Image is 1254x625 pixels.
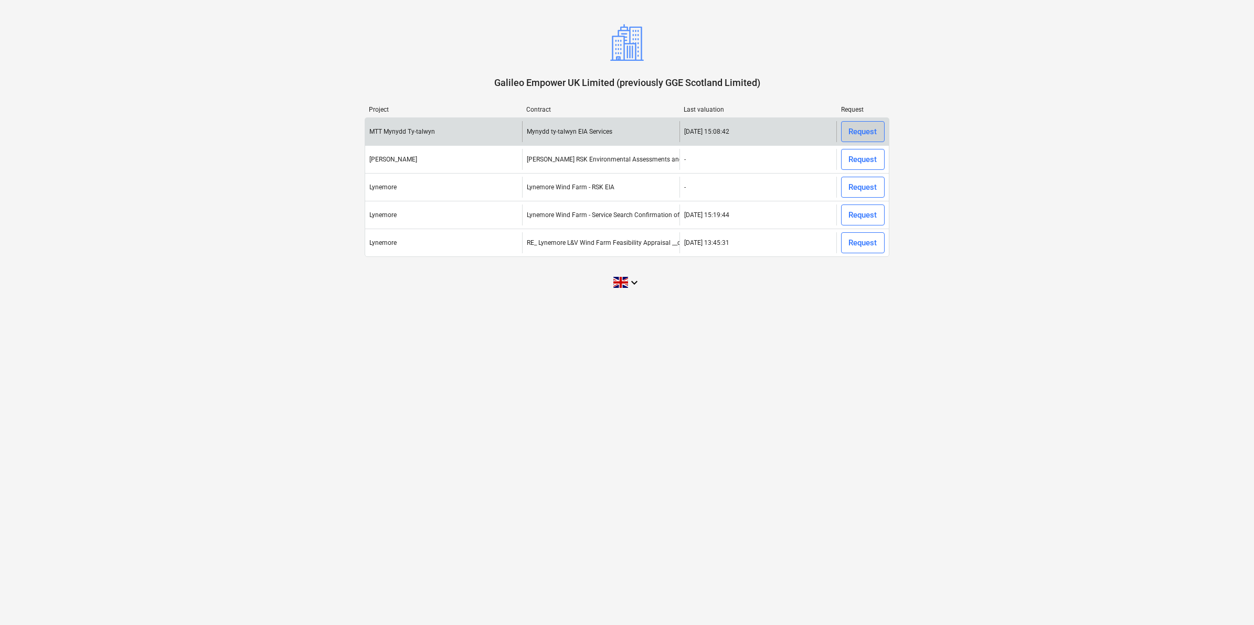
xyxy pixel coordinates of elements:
div: - [684,184,686,191]
div: [DATE] 13:45:31 [684,239,729,246]
div: Lynemore [369,211,397,219]
i: keyboard_arrow_down [628,276,641,289]
div: [DATE] 15:19:44 [684,211,729,219]
div: Request [848,208,877,222]
div: MTT Mynydd Ty-talwyn [369,128,435,135]
button: Request [841,232,885,253]
div: Lynemore [369,184,397,191]
div: Mynydd ty-talwyn EIA Services [527,128,612,135]
div: Request [848,153,877,166]
div: Lynemore Wind Farm - RSK EIA [527,184,614,191]
div: Contract [526,106,675,113]
button: Request [841,204,885,225]
div: [DATE] 15:08:42 [684,128,729,135]
button: Request [841,149,885,170]
div: Request [848,125,877,138]
div: Lynemore Wind Farm - Service Search Confirmation of Costs__.msg [527,211,717,219]
div: Project [369,106,518,113]
p: Galileo Empower UK Limited (previously GGE Scotland Limited) [494,77,760,89]
div: Request [848,180,877,194]
div: Request [841,106,885,113]
div: Lynemore [369,239,397,246]
div: Last valuation [684,106,833,113]
div: RE_ Lynemore L&V Wind Farm Feasibility Appraisal __costs__.msg [527,239,712,246]
div: [PERSON_NAME] [369,156,417,163]
button: Request [841,177,885,198]
div: Request [848,236,877,250]
div: - [684,156,686,163]
div: [PERSON_NAME] RSK Environmental Assessments and Planning [527,156,710,163]
button: Request [841,121,885,142]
